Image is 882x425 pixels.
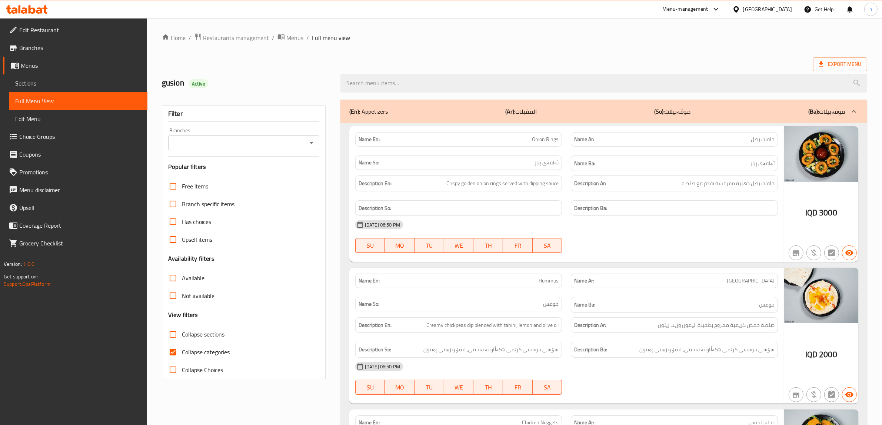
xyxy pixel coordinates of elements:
[808,106,819,117] b: (Ba):
[9,92,147,110] a: Full Menu View
[784,126,858,182] img: Public_Restaurant_Onion_R638925226837137423.jpg
[3,128,147,145] a: Choice Groups
[182,365,223,374] span: Collapse Choices
[806,387,821,402] button: Purchased item
[506,240,530,251] span: FR
[359,159,379,167] strong: Name So:
[536,240,559,251] span: SA
[19,43,142,52] span: Branches
[533,238,562,253] button: SA
[21,61,142,70] span: Menus
[819,205,837,220] span: 3000
[819,60,861,69] span: Export Menu
[574,159,595,168] strong: Name Ba:
[286,33,303,42] span: Menus
[182,330,224,339] span: Collapse sections
[476,240,500,251] span: TH
[727,277,775,285] span: [GEOGRAPHIC_DATA]
[359,321,392,330] strong: Description En:
[19,221,142,230] span: Coverage Report
[444,238,474,253] button: WE
[446,179,559,188] span: Crispy golden onion rings served with dipping sauce
[359,382,382,393] span: SU
[842,387,857,402] button: Available
[574,345,607,354] strong: Description Ba:
[4,272,38,281] span: Get support on:
[535,159,559,167] span: ئەلقەی پیاز
[3,234,147,252] a: Grocery Checklist
[789,387,803,402] button: Not branch specific item
[19,26,142,34] span: Edit Restaurant
[789,245,803,260] button: Not branch specific item
[539,277,559,285] span: Hummus
[543,300,559,308] span: حومس
[447,382,471,393] span: WE
[19,132,142,141] span: Choice Groups
[168,106,319,122] div: Filter
[362,221,403,228] span: [DATE] 06:50 PM
[355,380,385,395] button: SU
[3,181,147,199] a: Menu disclaimer
[503,380,533,395] button: FR
[806,245,821,260] button: Purchased item
[359,240,382,251] span: SU
[505,107,537,116] p: المقبلات
[532,135,559,143] span: Onion Rings
[3,39,147,57] a: Branches
[194,33,269,43] a: Restaurants management
[4,279,51,289] a: Support.OpsPlatform
[819,347,837,362] span: 2000
[417,382,441,393] span: TU
[663,5,708,14] div: Menu-management
[189,33,191,42] li: /
[19,185,142,194] span: Menu disclaimer
[385,238,415,253] button: MO
[168,311,198,319] h3: View filters
[306,33,309,42] li: /
[423,345,559,354] span: سۆسی حومسی کرێمی تێکەڵاو بە تەحینی، لیمۆ و زەیتی زەیتون
[15,79,142,88] span: Sections
[182,217,211,226] span: Has choices
[824,387,839,402] button: Not has choices
[349,107,388,116] p: Appetizers
[639,345,775,354] span: سۆسی حومسی کرێمی تێکەڵاو بە تەحینی، لیمۆ و زەیتی زەیتون
[574,321,606,330] strong: Description Ar:
[574,179,606,188] strong: Description Ar:
[4,259,22,269] span: Version:
[359,277,380,285] strong: Name En:
[473,380,503,395] button: TH
[19,168,142,177] span: Promotions
[340,74,867,93] input: search
[189,79,208,88] div: Active
[162,33,867,43] nav: breadcrumb
[306,138,317,148] button: Open
[182,348,230,357] span: Collapse categories
[805,347,818,362] span: IQD
[162,33,186,42] a: Home
[505,106,515,117] b: (Ar):
[824,245,839,260] button: Not has choices
[182,235,212,244] span: Upsell items
[3,163,147,181] a: Promotions
[182,182,208,191] span: Free items
[359,204,391,213] strong: Description So:
[182,291,214,300] span: Not available
[355,238,385,253] button: SU
[162,77,332,88] h2: gusion
[869,5,872,13] span: h
[340,100,867,123] div: (En): Appetizers(Ar):المقبلات(So):موقەبیلات(Ba):موقەبیلات
[473,238,503,253] button: TH
[23,259,34,269] span: 1.0.0
[784,268,858,323] img: Public_Restaurant_Humms_S638925224549206303.jpg
[19,203,142,212] span: Upsell
[533,380,562,395] button: SA
[359,179,392,188] strong: Description En:
[3,57,147,74] a: Menus
[655,106,665,117] b: (So):
[426,321,559,330] span: Creamy chickpeas dip blended with tahini, lemon and olive oil
[362,363,403,370] span: [DATE] 06:50 PM
[655,107,691,116] p: موقەبیلات
[3,145,147,163] a: Coupons
[182,200,234,208] span: Branch specific items
[272,33,274,42] li: /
